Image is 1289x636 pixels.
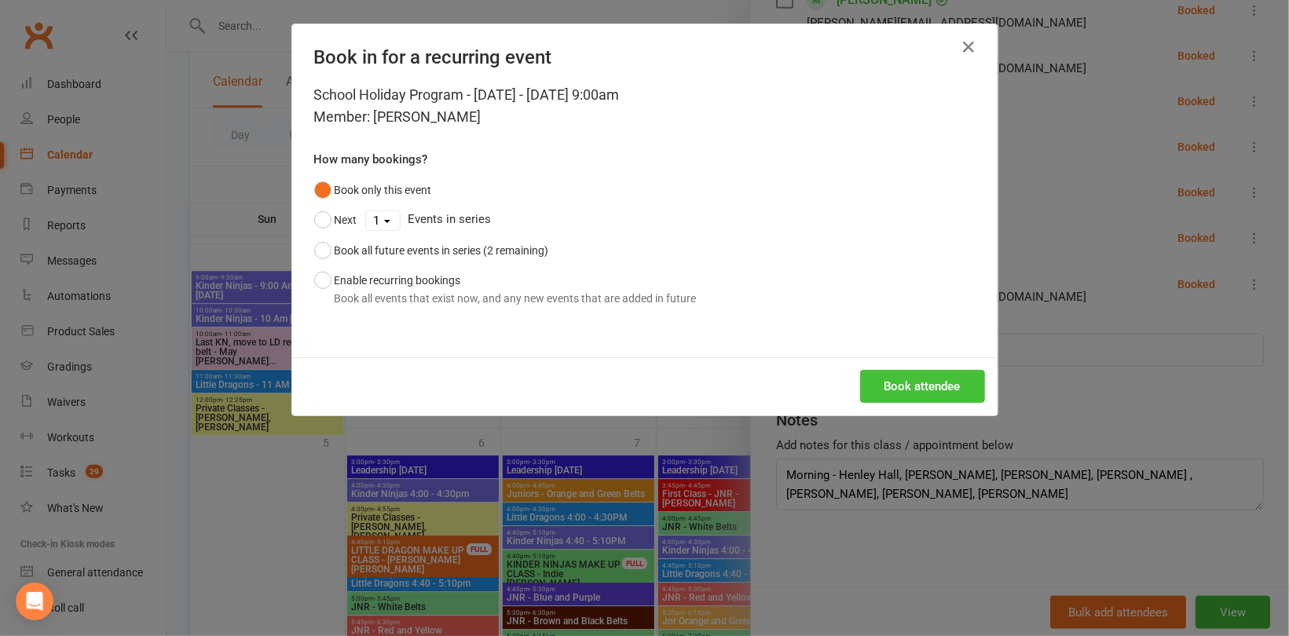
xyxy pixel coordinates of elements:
button: Close [957,35,982,60]
button: Book all future events in series (2 remaining) [314,236,549,265]
button: Book only this event [314,175,432,205]
button: Next [314,205,357,235]
button: Book attendee [860,370,985,403]
div: Open Intercom Messenger [16,583,53,620]
button: Enable recurring bookingsBook all events that exist now, and any new events that are added in future [314,265,697,313]
h4: Book in for a recurring event [314,46,976,68]
label: How many bookings? [314,150,428,169]
div: Book all events that exist now, and any new events that are added in future [335,290,697,307]
div: School Holiday Program - [DATE] - [DATE] 9:00am Member: [PERSON_NAME] [314,84,976,128]
div: Book all future events in series (2 remaining) [335,242,549,259]
div: Events in series [314,205,976,235]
